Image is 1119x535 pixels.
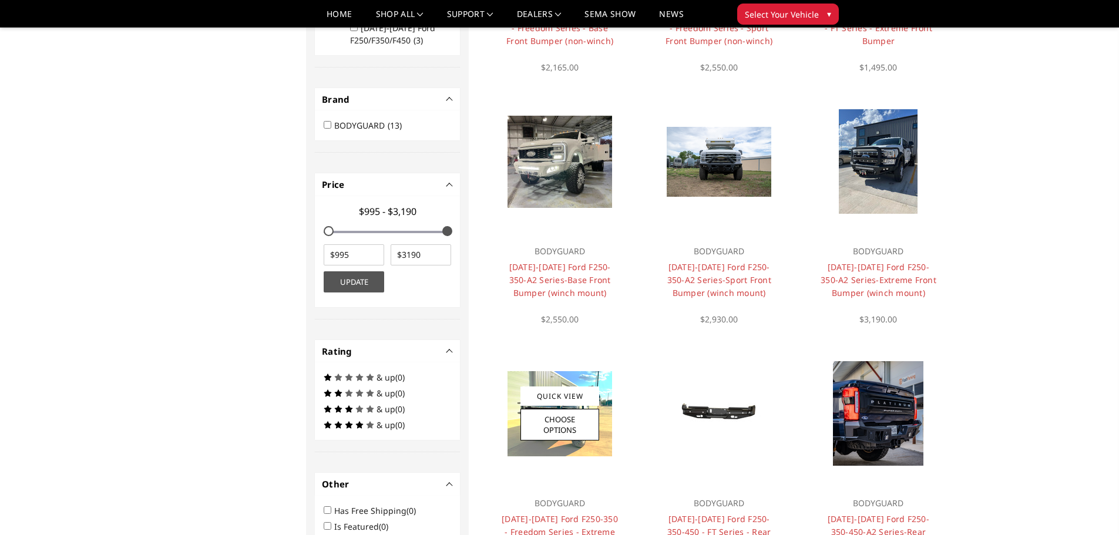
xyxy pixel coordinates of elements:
[819,496,937,510] p: BODYGUARD
[745,8,819,21] span: Select Your Vehicle
[377,372,395,383] span: & up
[700,62,738,73] span: $2,550.00
[414,35,423,46] span: (3)
[520,409,599,440] a: Choose Options
[447,348,453,354] button: -
[334,120,409,131] label: BODYGUARD
[821,261,936,298] a: [DATE]-[DATE] Ford F250-350-A2 Series-Extreme Front Bumper (winch mount)
[541,314,579,325] span: $2,550.00
[700,314,738,325] span: $2,930.00
[821,9,937,46] a: [DATE]-[DATE] Ford F250-350 - FT Series - Extreme Front Bumper
[350,22,435,46] label: [DATE]-[DATE] Ford F250/F350/F450
[509,261,611,298] a: [DATE]-[DATE] Ford F250-350-A2 Series-Base Front Bumper (winch mount)
[334,521,395,532] label: Is Featured
[395,403,405,415] span: (0)
[324,244,384,265] input: $995
[584,10,636,27] a: SEMA Show
[322,345,453,358] h4: Rating
[327,10,352,27] a: Home
[406,505,416,516] span: (0)
[322,178,453,191] h4: Price
[376,10,424,27] a: shop all
[500,244,619,258] p: BODYGUARD
[502,9,618,46] a: [DATE]-[DATE] Ford F250-350 - Freedom Series - Base Front Bumper (non-winch)
[737,4,839,25] button: Select Your Vehicle
[659,10,683,27] a: News
[660,244,778,258] p: BODYGUARD
[395,372,405,383] span: (0)
[517,10,562,27] a: Dealers
[324,271,384,292] button: Update
[827,8,831,20] span: ▾
[447,181,453,187] button: -
[395,419,405,430] span: (0)
[667,261,771,298] a: [DATE]-[DATE] Ford F250-350-A2 Series-Sport Front Bumper (winch mount)
[541,62,579,73] span: $2,165.00
[377,388,395,399] span: & up
[520,386,599,406] a: Quick View
[322,477,453,491] h4: Other
[500,496,619,510] p: BODYGUARD
[661,9,777,46] a: [DATE]-[DATE] Ford F250-350 - Freedom Series - Sport Front Bumper (non-winch)
[859,62,897,73] span: $1,495.00
[379,521,388,532] span: (0)
[334,505,423,516] label: Has Free Shipping
[819,244,937,258] p: BODYGUARD
[377,419,395,430] span: & up
[447,96,453,102] button: -
[859,314,897,325] span: $3,190.00
[660,496,778,510] p: BODYGUARD
[447,481,453,487] button: -
[447,10,493,27] a: Support
[322,93,453,106] h4: Brand
[391,244,451,265] input: $3190
[395,388,405,399] span: (0)
[377,403,395,415] span: & up
[388,120,402,131] span: (13)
